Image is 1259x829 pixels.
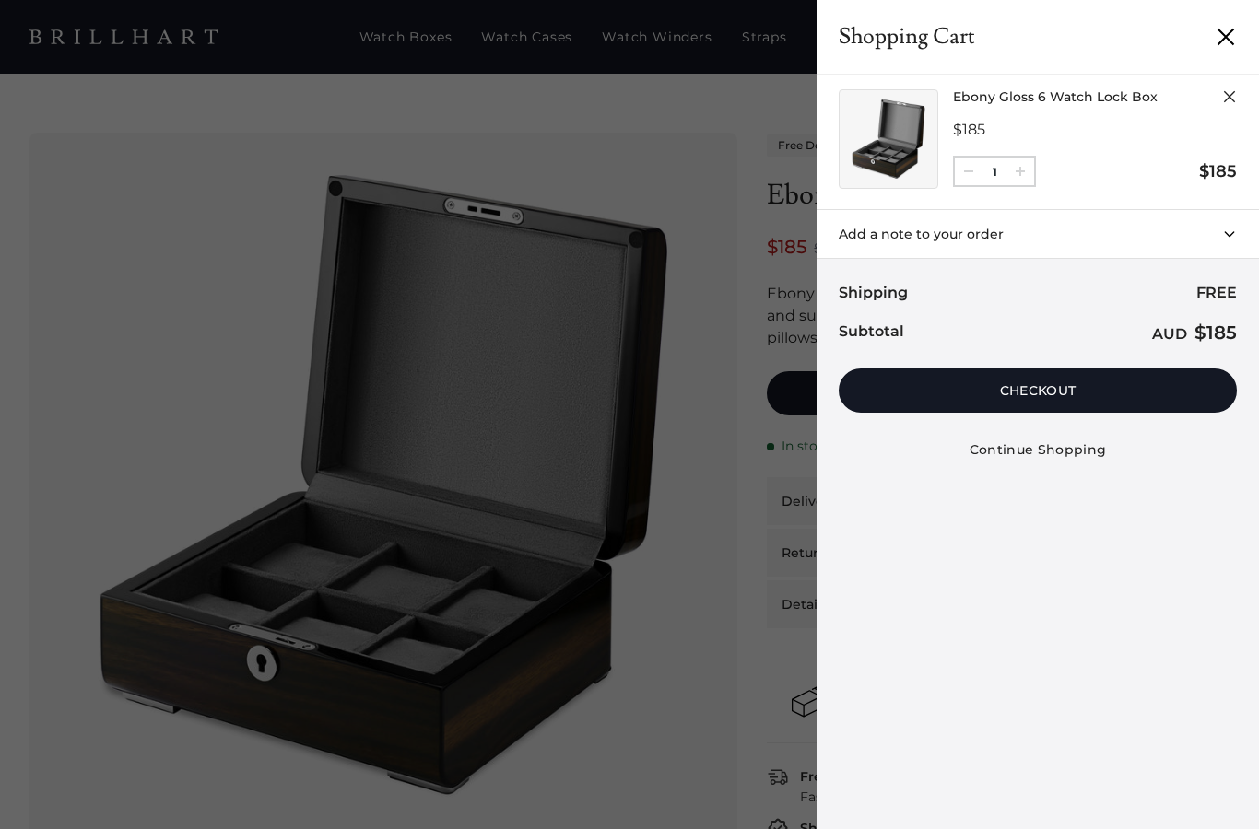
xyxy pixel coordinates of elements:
div: Shipping [839,281,908,305]
a: Ebony Gloss 6 Watch Lock Box [953,89,1193,111]
input: Quantity [982,163,1006,181]
button: Add a note to your order [817,210,1259,258]
div: FREE [1196,281,1237,305]
div: Subtotal [839,320,904,346]
button: Close [938,427,1138,472]
span: $185 [1194,321,1237,344]
span: AUD [1152,325,1187,343]
div: Shopping Cart [839,22,975,52]
img: Ebony Gloss 6 Watch Lock Box [847,98,930,181]
div: $185 [1199,158,1237,184]
button: Increment [1006,158,1034,185]
button: Checkout [839,368,1237,413]
button: Close [1204,15,1248,59]
p: $185 [953,119,1237,141]
button: Decrement [955,158,982,185]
